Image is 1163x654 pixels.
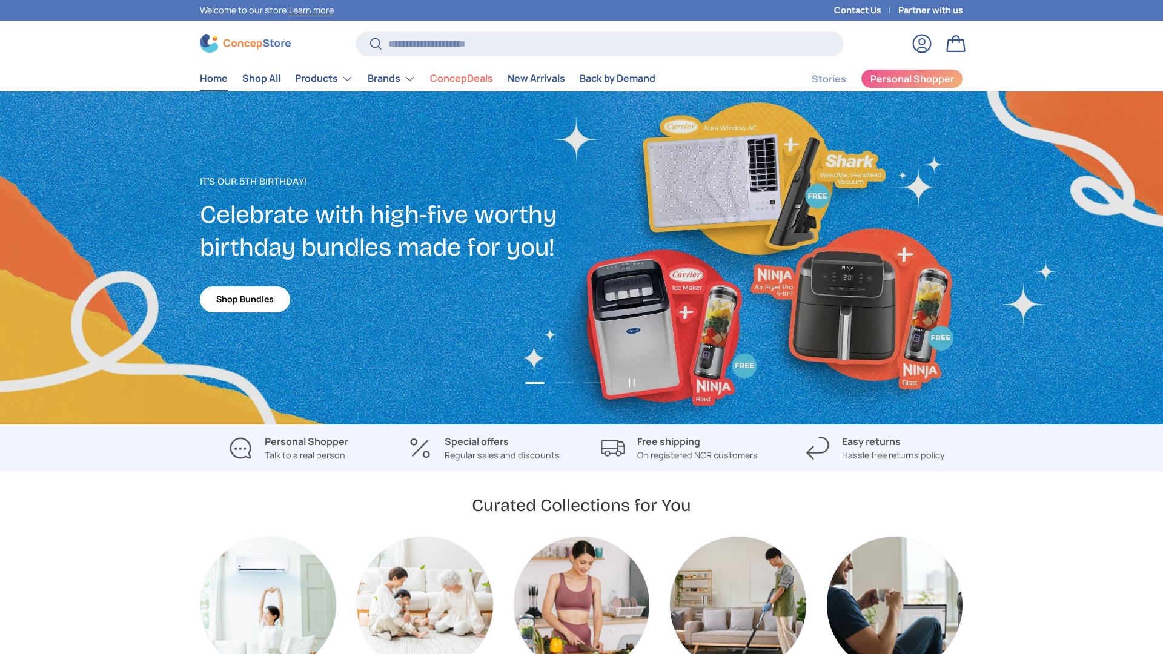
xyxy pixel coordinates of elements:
[289,4,334,16] a: Learn more
[580,67,655,90] a: Back by Demand
[265,435,348,448] strong: Personal Shopper
[472,494,691,517] h2: Curated Collections for You
[200,286,290,312] a: Shop Bundles
[200,34,291,53] img: ConcepStore
[200,67,655,91] nav: Primary
[288,67,360,91] summary: Products
[834,4,898,17] a: Contact Us
[861,69,963,88] a: Personal Shopper
[783,67,963,91] nav: Secondary
[812,67,846,91] a: Stories
[637,449,758,462] p: On registered NCR customers
[637,435,700,448] strong: Free shipping
[445,435,509,448] strong: Special offers
[842,449,945,462] p: Hassle free returns policy
[870,74,954,84] span: Personal Shopper
[842,435,901,448] strong: Easy returns
[591,434,767,462] a: Free shipping On registered NCR customers
[242,67,280,90] a: Shop All
[200,434,376,462] a: Personal Shopper Talk to a real person
[430,67,493,90] a: ConcepDeals
[200,67,228,90] a: Home
[787,434,963,462] a: Easy returns Hassle free returns policy
[200,174,581,189] p: It's our 5th Birthday!
[445,449,560,462] p: Regular sales and discounts
[295,67,353,91] a: Products
[200,4,334,17] p: Welcome to our store.
[360,67,423,91] summary: Brands
[898,4,963,17] a: Partner with us
[368,67,416,91] a: Brands
[508,67,565,90] a: New Arrivals
[200,199,581,264] h2: Celebrate with high-five worthy birthday bundles made for you!
[396,434,572,462] a: Special offers Regular sales and discounts
[265,449,348,462] p: Talk to a real person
